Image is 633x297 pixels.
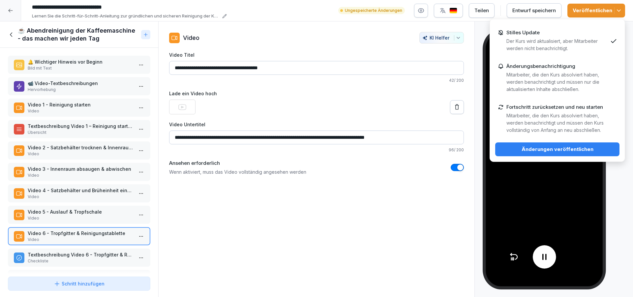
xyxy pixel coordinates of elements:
div: Video 4 - Satzbehälter und Brüheinheit einsetzenVideo [8,184,150,202]
label: Video Untertitel [169,121,464,128]
div: KI Helfer [422,35,461,41]
p: Lernen Sie die Schritt-für-Schritt-Anleitung zur gründlichen und sicheren Reinigung der Kaffeemas... [32,13,220,19]
div: Änderungen veröffentlichen [500,146,614,153]
p: Video 6 - Tropfgitter & Reinigungstablette [28,230,133,237]
p: Video [28,151,133,157]
p: Bild mit Text [28,65,133,71]
p: Video [28,108,133,114]
p: Video [28,194,133,200]
div: Textbeschreibung Video 6 - Tropfgitter & ReinigungstabletteCheckliste [8,249,150,267]
div: Veröffentlichen [573,7,620,14]
p: Stilles Update [506,30,540,36]
p: Video [28,215,133,221]
p: Video [28,172,133,178]
p: Mitarbeiter, die den Kurs absolviert haben, werden benachrichtigt und müssen nur die aktualisiert... [506,71,608,93]
label: Ansehen erforderlich [169,160,306,167]
button: Teilen [469,3,495,18]
div: Video 1 - Reinigung startenVideo [8,99,150,117]
p: Wenn aktiviert, muss das Video vollständig angesehen werden [169,168,306,175]
button: Entwurf speichern [507,3,561,18]
button: Veröffentlichen [567,4,625,17]
div: Entwurf speichern [512,7,556,14]
button: KI Helfer [419,32,464,44]
div: Schritt hinzufügen [54,280,105,287]
p: Video 3 - Innenraum absaugen & abwischen [28,165,133,172]
h1: ☕ Abendreinigung der Kaffeemaschine - das machen wir jeden Tag [18,27,138,43]
p: Video 2 - Satzbehälter trocknen & Innenraum auspinseln [28,144,133,151]
div: Video 6 - Tropfgitter & ReinigungstabletteVideo [8,227,150,245]
div: Video 2 - Satzbehälter trocknen & Innenraum auspinselnVideo [8,141,150,160]
p: Änderungsbenachrichtigung [506,63,575,69]
p: 42 / 200 [169,77,464,83]
div: 🔔 Wichtiger Hinweis vor BeginnBild mit Text [8,56,150,74]
p: Checkliste [28,258,133,264]
img: de.svg [449,8,457,14]
p: 📹 Video-Textbeschreibungen [28,80,133,87]
p: 🔔 Wichtiger Hinweis vor Beginn [28,58,133,65]
div: Video 5 - Auslauf & TropfschaleVideo [8,206,150,224]
p: Hervorhebung [28,87,133,93]
p: Fortschritt zurücksetzen und neu starten [506,104,603,110]
p: Übersicht [28,130,133,135]
p: Mitarbeiter, die den Kurs absolviert haben, werden benachrichtigt und müssen den Kurs vollständig... [506,112,608,134]
p: Video [28,237,133,243]
p: Textbeschreibung Video 1 – Reinigung starten [28,123,133,130]
p: 96 / 200 [169,147,464,153]
label: Video Titel [169,51,464,58]
p: Video [183,33,199,42]
p: Video 1 - Reinigung starten [28,101,133,108]
div: 📹 Video-TextbeschreibungenHervorhebung [8,77,150,95]
p: Der Kurs wird aktualisiert, aber Mitarbeiter werden nicht benachrichtigt. [506,38,608,52]
button: Änderungen veröffentlichen [495,142,619,156]
p: Ungespeicherte Änderungen [345,8,402,14]
p: Video 5 - Auslauf & Tropfschale [28,208,133,215]
div: Textbeschreibung Video 1 – Reinigung startenÜbersicht [8,120,150,138]
div: Teilen [474,7,489,14]
label: Lade ein Video hoch [169,90,464,97]
p: Video 4 - Satzbehälter und Brüheinheit einsetzen [28,187,133,194]
button: Schritt hinzufügen [8,277,150,291]
p: Textbeschreibung Video 6 - Tropfgitter & Reinigungstablette [28,251,133,258]
div: Video 3 - Innenraum absaugen & abwischenVideo [8,163,150,181]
